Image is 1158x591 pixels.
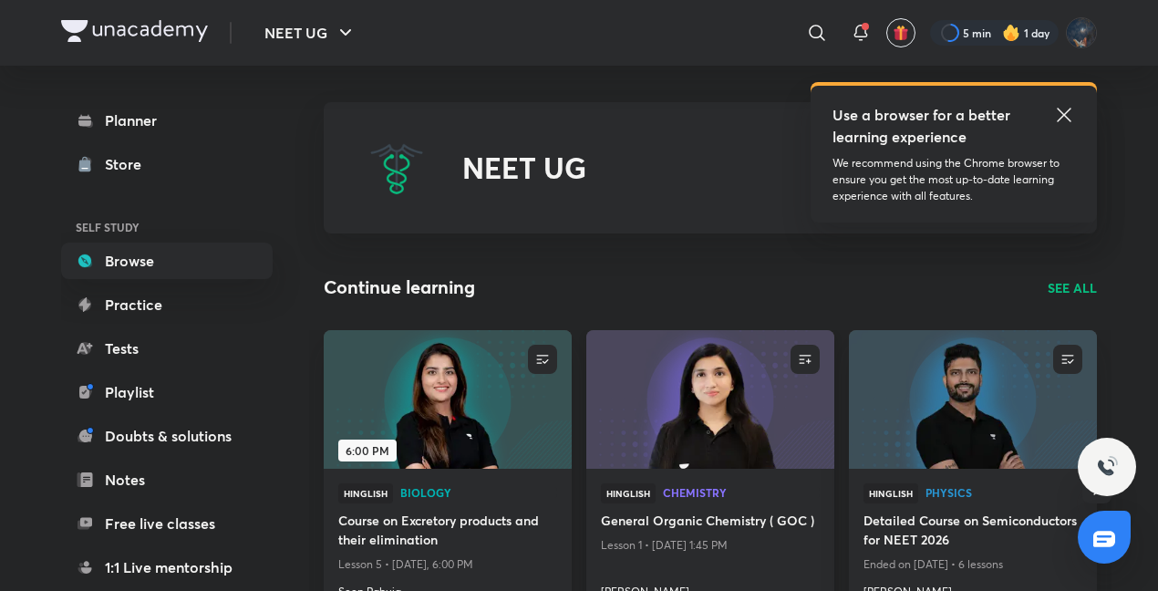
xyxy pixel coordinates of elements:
[832,155,1075,204] p: We recommend using the Chrome browser to ensure you get the most up-to-date learning experience w...
[400,487,557,498] span: Biology
[849,330,1097,469] a: new-thumbnail
[61,286,273,323] a: Practice
[61,461,273,498] a: Notes
[61,330,273,367] a: Tests
[61,20,208,47] a: Company Logo
[253,15,367,51] button: NEET UG
[663,487,820,500] a: Chemistry
[1096,456,1118,478] img: ttu
[338,511,557,553] a: Course on Excretory products and their elimination
[925,487,1082,498] span: Physics
[61,146,273,182] a: Store
[586,330,834,469] a: new-thumbnail
[338,553,557,576] p: Lesson 5 • [DATE], 6:00 PM
[925,487,1082,500] a: Physics
[324,274,475,301] h2: Continue learning
[61,212,273,243] h6: SELF STUDY
[367,139,426,197] img: NEET UG
[61,505,273,542] a: Free live classes
[1066,17,1097,48] img: Muskan Kumar
[324,330,572,469] a: new-thumbnail6:00 PM
[61,102,273,139] a: Planner
[846,328,1099,470] img: new-thumbnail
[338,440,397,461] span: 6:00 PM
[1048,278,1097,297] a: SEE ALL
[338,483,393,503] span: Hinglish
[1002,24,1020,42] img: streak
[832,104,1014,148] h5: Use a browser for a better learning experience
[886,18,915,47] button: avatar
[663,487,820,498] span: Chemistry
[105,153,152,175] div: Store
[61,418,273,454] a: Doubts & solutions
[863,483,918,503] span: Hinglish
[601,511,820,534] a: General Organic Chemistry ( GOC )
[893,25,909,41] img: avatar
[584,328,836,470] img: new-thumbnail
[601,534,820,557] p: Lesson 1 • [DATE] 1:45 PM
[400,487,557,500] a: Biology
[61,549,273,586] a: 1:1 Live mentorship
[863,553,1082,576] p: Ended on [DATE] • 6 lessons
[61,243,273,279] a: Browse
[601,483,656,503] span: Hinglish
[61,374,273,410] a: Playlist
[321,328,574,470] img: new-thumbnail
[863,511,1082,553] a: Detailed Course on Semiconductors for NEET 2026
[462,150,586,185] h2: NEET UG
[61,20,208,42] img: Company Logo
